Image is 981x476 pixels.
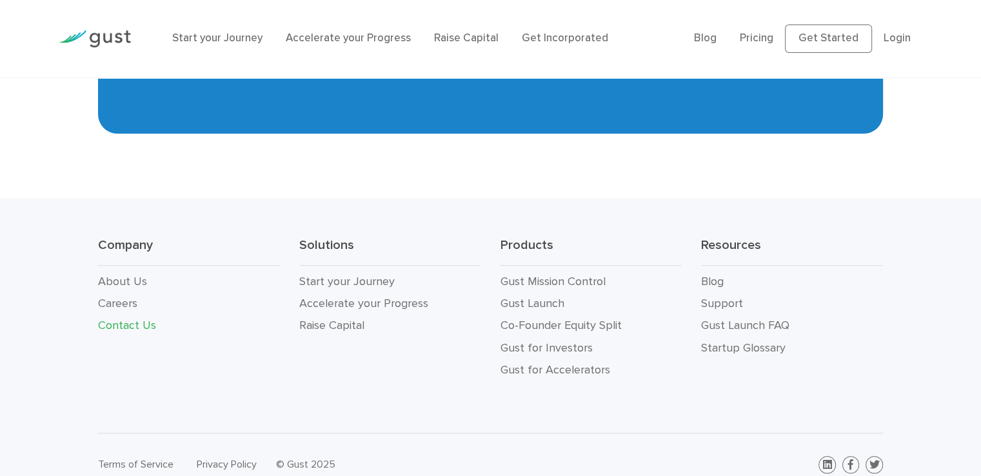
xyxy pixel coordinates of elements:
[172,32,263,45] a: Start your Journey
[500,275,605,288] a: Gust Mission Control
[701,275,724,288] a: Blog
[701,237,883,266] h3: Resources
[740,32,773,45] a: Pricing
[500,237,682,266] h3: Products
[500,319,621,332] a: Co-Founder Equity Split
[276,455,481,473] div: © Gust 2025
[701,341,786,355] a: Startup Glossary
[299,275,395,288] a: Start your Journey
[434,32,499,45] a: Raise Capital
[701,297,743,310] a: Support
[197,458,257,470] a: Privacy Policy
[884,32,911,45] a: Login
[59,30,131,48] img: Gust Logo
[98,319,156,332] a: Contact Us
[299,237,481,266] h3: Solutions
[98,458,173,470] a: Terms of Service
[299,319,364,332] a: Raise Capital
[500,297,564,310] a: Gust Launch
[694,32,717,45] a: Blog
[98,237,280,266] h3: Company
[701,319,789,332] a: Gust Launch FAQ
[500,363,609,377] a: Gust for Accelerators
[98,275,147,288] a: About Us
[500,341,592,355] a: Gust for Investors
[299,297,428,310] a: Accelerate your Progress
[98,297,137,310] a: Careers
[785,25,872,53] a: Get Started
[286,32,411,45] a: Accelerate your Progress
[522,32,608,45] a: Get Incorporated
